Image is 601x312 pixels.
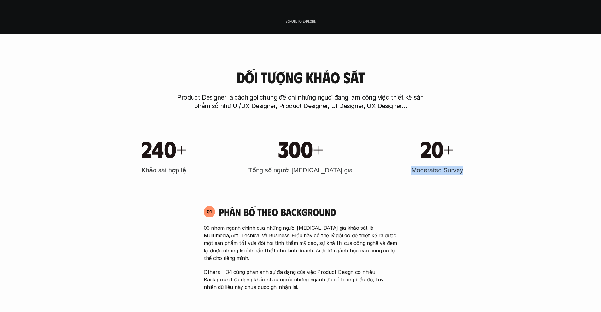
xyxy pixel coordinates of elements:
[142,166,186,175] h3: Khảo sát hợp lệ
[286,19,316,23] p: Scroll to explore
[421,135,454,162] h1: 20+
[248,166,353,175] h3: Tổng số người [MEDICAL_DATA] gia
[141,135,186,162] h1: 240+
[219,206,397,218] h4: Phân bố theo background
[278,135,323,162] h1: 300+
[236,69,365,86] h3: Đối tượng khảo sát
[411,166,463,175] h3: Moderated Survey
[204,224,397,262] p: 03 nhóm ngành chính của những người [MEDICAL_DATA] gia khảo sát là Multimedia/Art, Tecnical và Bu...
[207,209,212,214] p: 01
[174,93,427,110] p: Product Designer là cách gọi chung để chỉ những người đang làm công việc thiết kế sản phẩm số như...
[204,268,397,291] p: Others = 34 cũng phản ánh sự đa dạng của việc Product Design có nhiều Background đa dạng khác nha...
